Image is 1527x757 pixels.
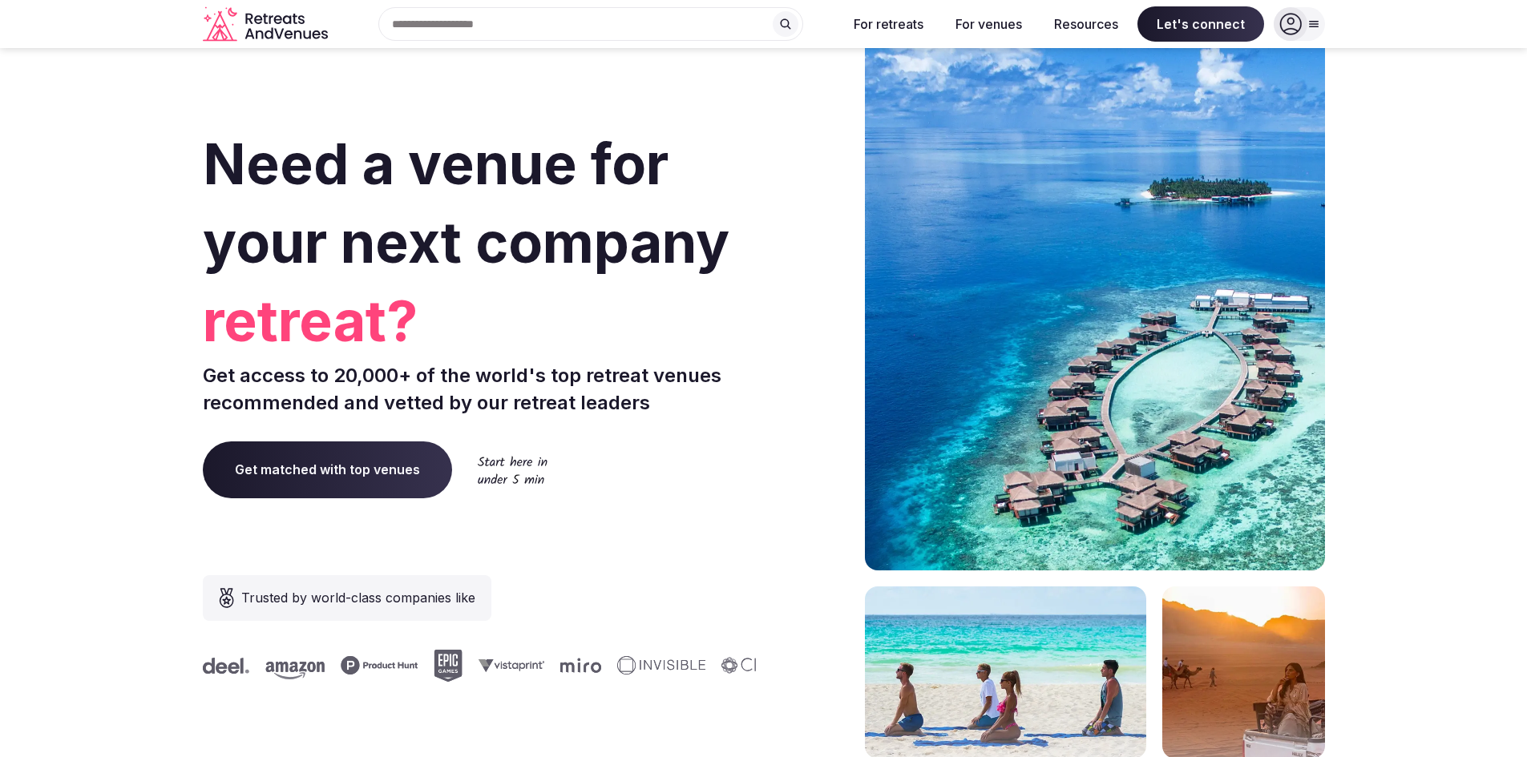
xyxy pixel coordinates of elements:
span: retreat? [203,282,757,360]
span: Let's connect [1137,6,1264,42]
a: Get matched with top venues [203,441,452,497]
img: Start here in under 5 min [478,456,547,484]
svg: Epic Games company logo [431,650,460,682]
button: For retreats [841,6,936,42]
button: Resources [1041,6,1131,42]
a: Visit the homepage [203,6,331,42]
span: Need a venue for your next company [203,130,729,276]
svg: Retreats and Venues company logo [203,6,331,42]
span: Trusted by world-class companies like [241,588,475,607]
button: For venues [943,6,1035,42]
svg: Invisible company logo [615,656,703,675]
svg: Miro company logo [558,658,599,673]
p: Get access to 20,000+ of the world's top retreat venues recommended and vetted by our retreat lea... [203,362,757,416]
svg: Vistaprint company logo [476,658,542,672]
svg: Deel company logo [200,658,247,674]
